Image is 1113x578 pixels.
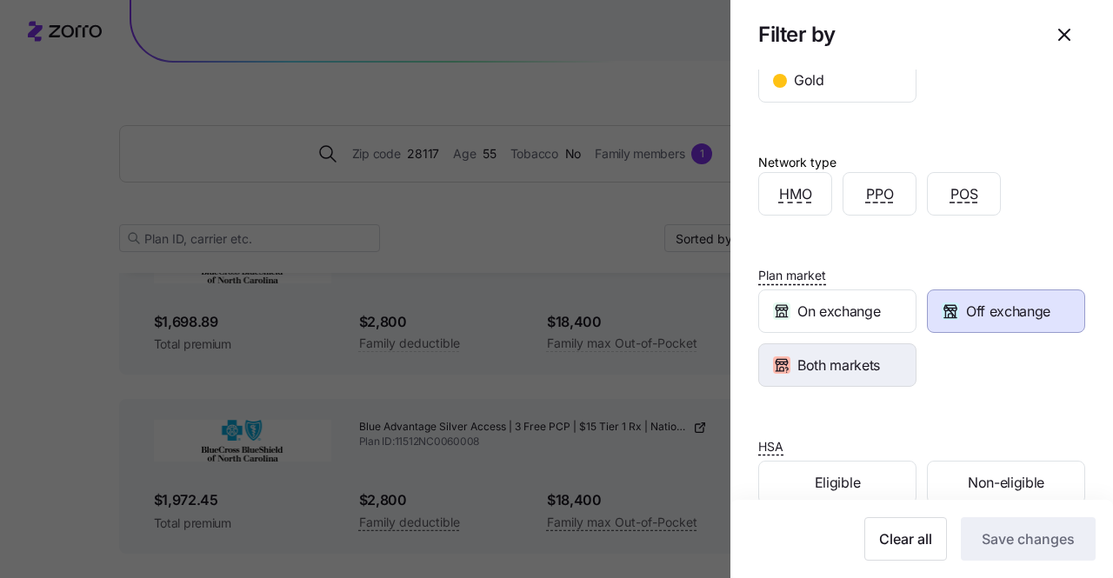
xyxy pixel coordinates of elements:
span: Save changes [982,528,1075,549]
span: HMO [779,183,812,205]
h1: Filter by [758,21,1030,48]
span: On exchange [797,301,880,322]
div: Network type [758,153,836,172]
button: Clear all [864,517,947,561]
span: POS [950,183,978,205]
span: PPO [866,183,894,205]
span: Clear all [879,528,932,549]
span: Both markets [797,355,880,376]
span: Off exchange [966,301,1050,322]
span: HSA [758,438,783,455]
span: Plan market [758,267,826,284]
span: Gold [794,70,824,91]
span: Non-eligible [968,472,1044,494]
span: Eligible [815,472,860,494]
button: Save changes [961,517,1096,561]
